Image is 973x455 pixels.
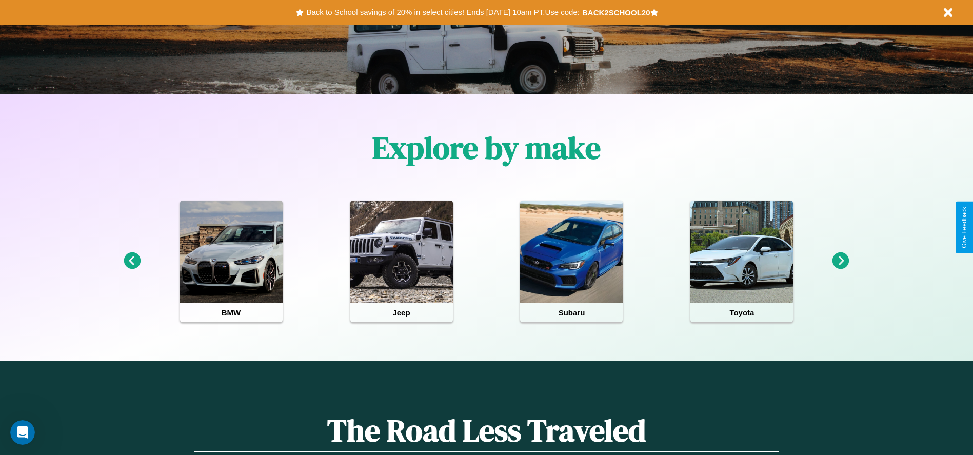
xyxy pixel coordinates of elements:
[350,303,453,322] h4: Jeep
[180,303,283,322] h4: BMW
[961,207,968,248] div: Give Feedback
[690,303,793,322] h4: Toyota
[304,5,582,19] button: Back to School savings of 20% in select cities! Ends [DATE] 10am PT.Use code:
[520,303,623,322] h4: Subaru
[194,409,778,452] h1: The Road Less Traveled
[582,8,650,17] b: BACK2SCHOOL20
[372,127,601,169] h1: Explore by make
[10,420,35,445] iframe: Intercom live chat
